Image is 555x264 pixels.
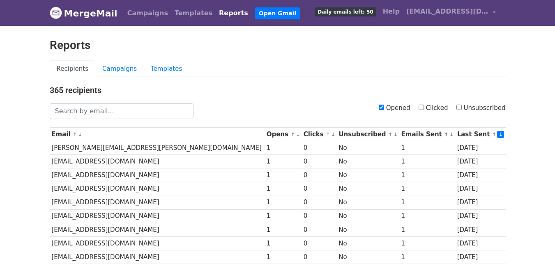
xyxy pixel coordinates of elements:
th: Email [50,128,265,141]
td: [DATE] [455,155,506,168]
a: MergeMail [50,5,117,22]
a: Templates [144,61,189,77]
td: 1 [399,250,455,264]
td: 1 [399,141,455,155]
a: ↓ [497,131,504,138]
td: 0 [302,141,337,155]
input: Unsubscribed [456,105,462,110]
td: 0 [302,236,337,250]
a: Recipients [50,61,96,77]
a: ↑ [326,131,330,138]
input: Clicked [419,105,424,110]
td: No [337,182,399,196]
td: 1 [265,141,302,155]
a: ↓ [296,131,300,138]
td: [EMAIL_ADDRESS][DOMAIN_NAME] [50,155,265,168]
td: 0 [302,250,337,264]
td: 0 [302,209,337,223]
td: 1 [399,182,455,196]
td: [DATE] [455,250,506,264]
span: Daily emails left: 50 [315,7,376,16]
th: Last Sent [455,128,506,141]
td: 1 [399,236,455,250]
a: ↑ [492,131,497,138]
td: 1 [265,250,302,264]
h4: 365 recipients [50,85,506,95]
td: No [337,250,399,264]
th: Unsubscribed [337,128,399,141]
th: Opens [265,128,302,141]
img: MergeMail logo [50,7,62,19]
td: [EMAIL_ADDRESS][DOMAIN_NAME] [50,250,265,264]
td: 1 [265,182,302,196]
th: Clicks [302,128,337,141]
td: No [337,223,399,236]
a: Open Gmail [255,7,300,19]
input: Opened [379,105,384,110]
label: Unsubscribed [456,103,506,113]
td: 1 [399,209,455,223]
td: [DATE] [455,209,506,223]
td: [EMAIL_ADDRESS][DOMAIN_NAME] [50,182,265,196]
span: [EMAIL_ADDRESS][DOMAIN_NAME] [406,7,488,16]
td: 0 [302,168,337,182]
a: ↑ [290,131,295,138]
td: 1 [399,196,455,209]
a: ↓ [331,131,336,138]
td: No [337,196,399,209]
td: [EMAIL_ADDRESS][DOMAIN_NAME] [50,236,265,250]
td: [EMAIL_ADDRESS][DOMAIN_NAME] [50,168,265,182]
a: Reports [216,5,251,21]
td: 1 [399,223,455,236]
label: Opened [379,103,410,113]
td: [EMAIL_ADDRESS][DOMAIN_NAME] [50,223,265,236]
td: 0 [302,223,337,236]
td: 1 [265,209,302,223]
td: 1 [399,168,455,182]
h2: Reports [50,38,506,52]
td: 1 [265,168,302,182]
td: [DATE] [455,223,506,236]
td: 1 [265,155,302,168]
td: [PERSON_NAME][EMAIL_ADDRESS][PERSON_NAME][DOMAIN_NAME] [50,141,265,155]
td: [DATE] [455,196,506,209]
td: No [337,155,399,168]
label: Clicked [419,103,448,113]
a: Campaigns [124,5,171,21]
td: No [337,209,399,223]
a: Help [380,3,403,20]
td: 0 [302,155,337,168]
td: 1 [399,155,455,168]
a: [EMAIL_ADDRESS][DOMAIN_NAME] [403,3,499,23]
td: [DATE] [455,236,506,250]
a: ↑ [444,131,449,138]
input: Search by email... [50,103,193,119]
td: [DATE] [455,168,506,182]
td: 1 [265,236,302,250]
a: Templates [171,5,216,21]
th: Emails Sent [399,128,455,141]
td: No [337,141,399,155]
td: [DATE] [455,141,506,155]
td: 1 [265,196,302,209]
td: 1 [265,223,302,236]
td: 0 [302,196,337,209]
a: ↑ [388,131,393,138]
a: ↓ [78,131,83,138]
a: ↓ [394,131,398,138]
a: Daily emails left: 50 [311,3,379,20]
td: 0 [302,182,337,196]
td: [EMAIL_ADDRESS][DOMAIN_NAME] [50,209,265,223]
a: ↓ [449,131,454,138]
td: No [337,236,399,250]
a: Campaigns [95,61,144,77]
a: ↑ [73,131,77,138]
td: No [337,168,399,182]
td: [DATE] [455,182,506,196]
td: [EMAIL_ADDRESS][DOMAIN_NAME] [50,196,265,209]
